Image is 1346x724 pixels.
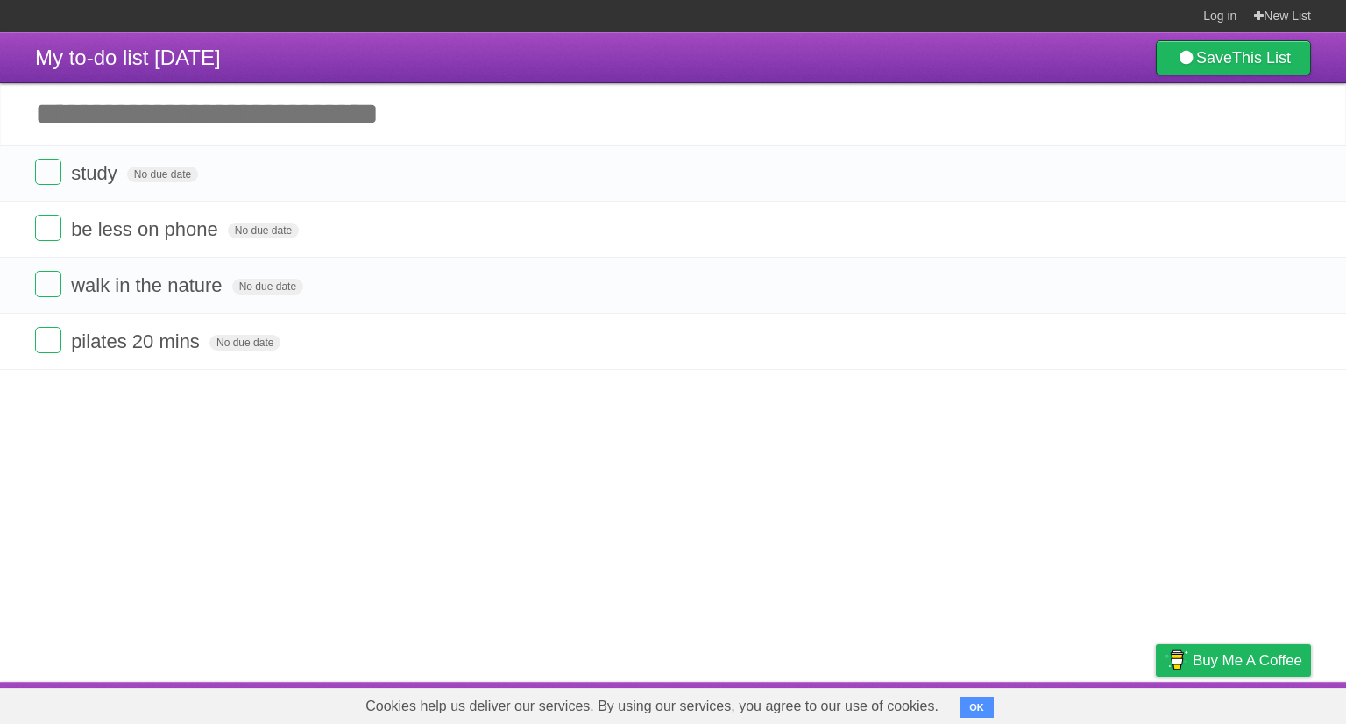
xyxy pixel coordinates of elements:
a: Terms [1073,686,1112,720]
a: Buy me a coffee [1156,644,1311,677]
span: study [71,162,122,184]
span: be less on phone [71,218,223,240]
a: Privacy [1133,686,1179,720]
span: walk in the nature [71,274,226,296]
img: Buy me a coffee [1165,645,1188,675]
a: SaveThis List [1156,40,1311,75]
label: Done [35,271,61,297]
span: No due date [228,223,299,238]
a: Suggest a feature [1201,686,1311,720]
span: No due date [127,167,198,182]
b: This List [1232,49,1291,67]
label: Done [35,215,61,241]
label: Done [35,159,61,185]
a: About [923,686,960,720]
label: Done [35,327,61,353]
a: Developers [981,686,1052,720]
span: My to-do list [DATE] [35,46,221,69]
span: Buy me a coffee [1193,645,1302,676]
span: Cookies help us deliver our services. By using our services, you agree to our use of cookies. [348,689,956,724]
span: No due date [232,279,303,295]
span: pilates 20 mins [71,330,204,352]
span: No due date [209,335,280,351]
button: OK [960,697,994,718]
